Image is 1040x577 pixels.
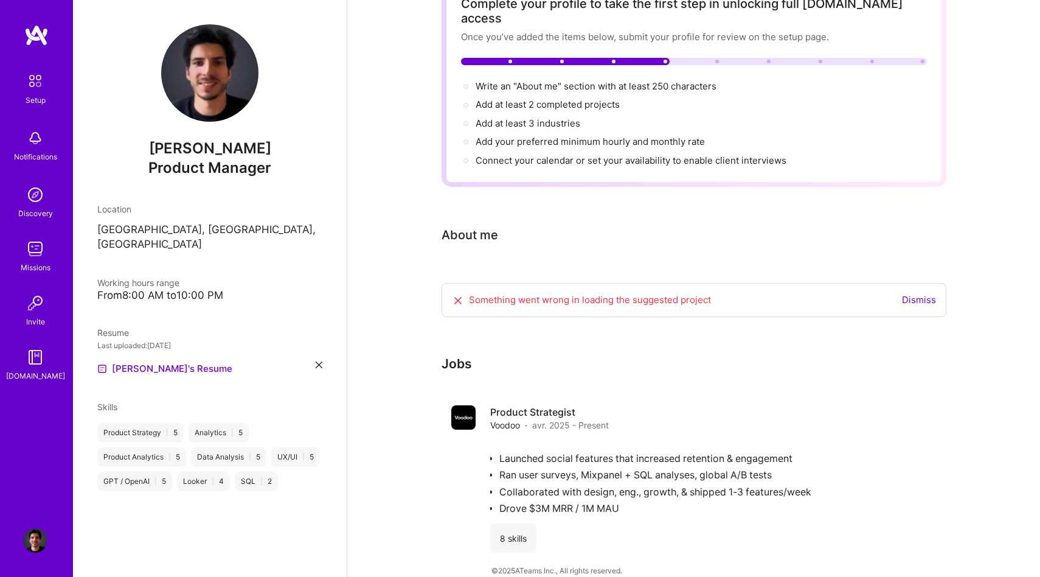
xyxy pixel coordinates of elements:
[14,150,57,163] div: Notifications
[26,94,46,107] div: Setup
[532,419,609,432] span: avr. 2025 - Present
[476,136,705,147] span: Add your preferred minimum hourly and monthly rate
[476,117,580,129] span: Add at least 3 industries
[97,327,129,338] span: Resume
[97,402,117,412] span: Skills
[97,278,179,288] span: Working hours range
[902,294,936,306] a: Dismiss
[97,472,172,491] div: GPT / OpenAI 5
[18,207,53,220] div: Discovery
[490,419,520,432] span: Voodoo
[148,159,271,177] span: Product Manager
[23,291,47,315] img: Invite
[442,226,498,244] div: Tell us a little about yourself
[316,362,322,368] i: icon Close
[476,99,620,110] span: Add at least 2 completed projects
[452,295,464,307] i: icon SlimRedX
[23,183,47,207] img: discovery
[490,405,609,419] h4: Product Strategist
[97,139,322,158] span: [PERSON_NAME]
[97,362,232,376] a: [PERSON_NAME]'s Resume
[97,447,186,467] div: Product Analytics 5
[231,428,234,438] span: |
[260,477,263,486] span: |
[451,405,476,430] img: Company logo
[525,419,527,432] span: ·
[21,261,50,274] div: Missions
[97,223,322,252] p: [GEOGRAPHIC_DATA], [GEOGRAPHIC_DATA], [GEOGRAPHIC_DATA]
[20,528,50,553] a: User Avatar
[6,369,65,382] div: [DOMAIN_NAME]
[302,452,305,462] span: |
[97,423,184,442] div: Product Strategy 5
[97,289,322,302] div: From 8:00 AM to 10:00 PM
[161,24,258,122] img: User Avatar
[154,477,157,486] span: |
[23,345,47,369] img: guide book
[452,293,711,307] div: Something went wrong in loading the suggested project
[249,452,251,462] span: |
[189,423,249,442] div: Analytics 5
[235,472,278,491] div: SQL 2
[97,339,322,352] div: Last uploaded: [DATE]
[461,30,927,43] div: Once you’ve added the items below, submit your profile for review on the setup page.
[191,447,266,467] div: Data Analysis 5
[24,24,49,46] img: logo
[168,452,171,462] span: |
[166,428,168,438] span: |
[23,528,47,553] img: User Avatar
[476,155,786,166] span: Connect your calendar or set your availability to enable client interviews
[212,477,214,486] span: |
[97,364,107,374] img: Resume
[23,126,47,150] img: bell
[23,237,47,261] img: teamwork
[177,472,230,491] div: Looker 4
[97,203,322,215] div: Location
[442,356,946,371] h3: Jobs
[490,523,536,553] div: 8 skills
[26,315,45,328] div: Invite
[23,68,48,94] img: setup
[442,226,498,244] div: About me
[476,80,719,92] span: Write an "About me" section with at least 250 characters
[271,447,320,467] div: UX/UI 5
